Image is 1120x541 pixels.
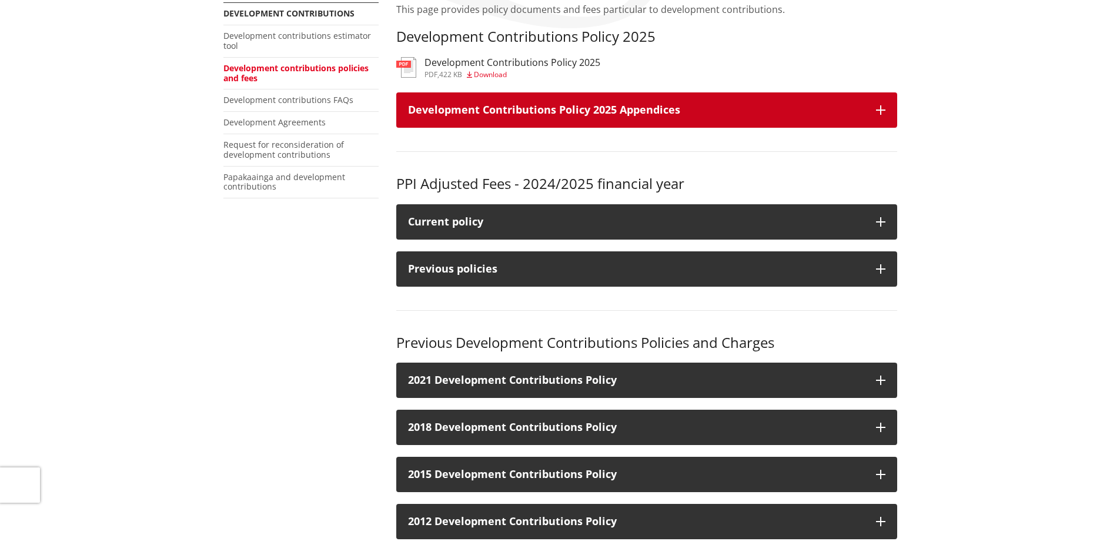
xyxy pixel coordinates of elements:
div: , [424,71,600,78]
h3: 2015 Development Contributions Policy [408,469,864,480]
h3: 2012 Development Contributions Policy [408,516,864,527]
img: document-pdf.svg [396,57,416,78]
a: Development Contributions Policy 2025 pdf,422 KB Download [396,57,600,78]
a: Development Agreements [223,117,326,128]
a: Development contributions [223,8,355,19]
a: Papakaainga and development contributions [223,171,345,192]
iframe: Messenger Launcher [1066,492,1108,534]
span: 422 KB [439,69,462,79]
span: Download [474,69,507,79]
p: This page provides policy documents and fees particular to development contributions. [396,2,897,16]
h3: 2018 Development Contributions Policy [408,421,864,433]
a: Development contributions policies and fees [223,62,369,84]
div: Previous policies [408,263,864,275]
h3: Previous Development Contributions Policies and Charges [396,334,897,351]
button: 2018 Development Contributions Policy [396,410,897,445]
button: 2012 Development Contributions Policy [396,504,897,539]
div: Current policy [408,216,864,228]
a: Development contributions estimator tool [223,30,371,51]
h3: Development Contributions Policy 2025 [424,57,600,68]
a: Request for reconsideration of development contributions [223,139,344,160]
h3: Development Contributions Policy 2025 Appendices [408,104,864,116]
h3: Development Contributions Policy 2025 [396,28,897,45]
button: 2015 Development Contributions Policy [396,457,897,492]
button: Current policy [396,204,897,240]
h3: PPI Adjusted Fees - 2024/2025 financial year [396,175,897,192]
a: Development contributions FAQs [223,94,353,105]
h3: 2021 Development Contributions Policy [408,374,864,386]
button: Previous policies [396,251,897,287]
button: Development Contributions Policy 2025 Appendices [396,92,897,128]
button: 2021 Development Contributions Policy [396,363,897,398]
span: pdf [424,69,437,79]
